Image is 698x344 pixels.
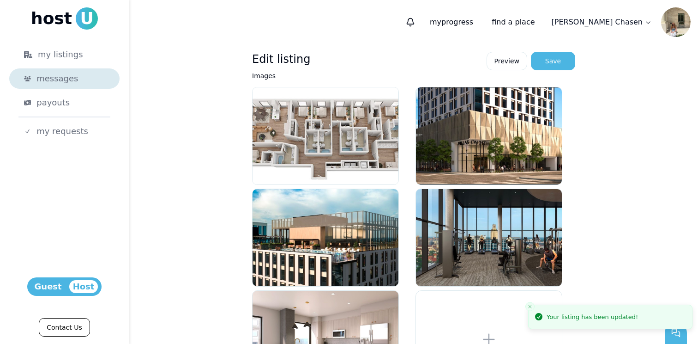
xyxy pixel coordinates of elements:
[545,56,561,66] div: Save
[531,52,575,70] button: Save
[36,125,88,138] span: my requests
[525,302,535,311] button: Close toast
[416,189,562,286] img: listing/cmf79qdxs01lep7fbafkpywdx/qnnhejbbixspsul8g3wb3vbz
[31,280,66,293] span: Guest
[31,7,98,30] a: hostU
[39,318,90,337] a: Contact Us
[416,87,562,184] img: listing/cmf79qdxs01lep7fbafkpywdx/luwslmdpdhyrdpcyf2v8p7rp
[430,18,441,26] span: my
[547,313,638,322] div: Your listing has been updated!
[484,13,542,31] a: find a place
[69,280,98,293] span: Host
[9,44,120,65] a: my listings
[24,48,105,61] div: my listings
[546,13,657,31] a: [PERSON_NAME] Chasen
[252,72,276,80] label: Images
[9,121,120,141] a: my requests
[487,52,528,70] a: Preview
[253,189,398,286] img: listing/cmf79qdxs01lep7fbafkpywdx/lmk94egqzhyzrsa4s8m9irj7
[9,92,120,113] a: payouts
[253,87,398,184] img: listing/cmf79qdxs01lep7fbafkpywdx/cc16l341vkj5a1v8ibps6d3p
[76,7,98,30] span: U
[552,17,643,28] p: [PERSON_NAME] Chasen
[36,72,78,85] span: messages
[252,52,310,70] h3: Edit listing
[661,7,691,37] img: Stella Chasen avatar
[31,9,72,28] span: host
[422,13,481,31] p: progress
[9,68,120,89] a: messages
[36,96,70,109] span: payouts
